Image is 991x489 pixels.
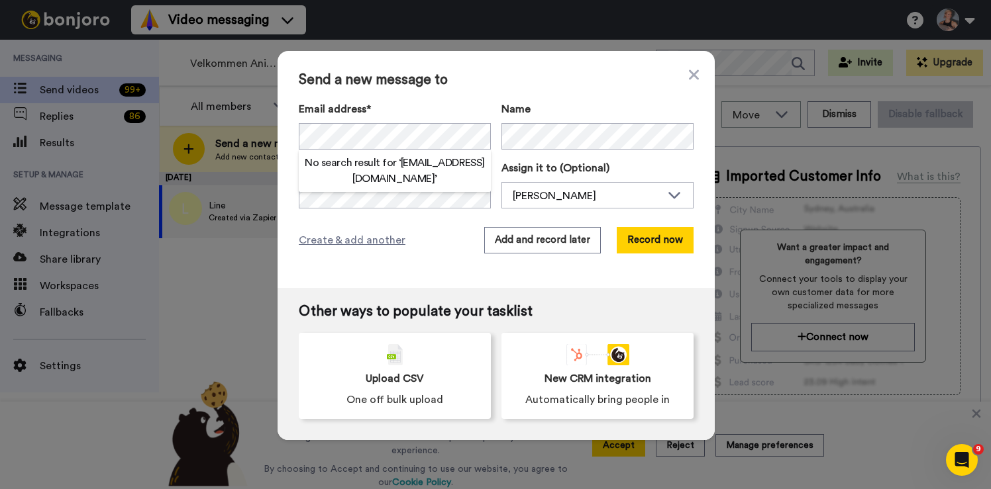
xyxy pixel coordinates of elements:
[501,101,531,117] span: Name
[299,304,694,320] span: Other ways to populate your tasklist
[346,392,443,408] span: One off bulk upload
[299,155,491,187] h2: No search result for ‘ [EMAIL_ADDRESS][DOMAIN_NAME] ’
[299,72,694,88] span: Send a new message to
[545,371,651,386] span: New CRM integration
[617,227,694,253] button: Record now
[973,444,984,455] span: 9
[387,344,403,365] img: csv-grey.png
[946,444,978,476] iframe: Intercom live chat
[299,232,405,248] span: Create & add another
[513,188,661,204] div: [PERSON_NAME]
[525,392,670,408] span: Automatically bring people in
[366,371,424,386] span: Upload CSV
[501,160,694,176] label: Assign it to (Optional)
[299,101,491,117] label: Email address*
[566,344,629,365] div: animation
[484,227,601,253] button: Add and record later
